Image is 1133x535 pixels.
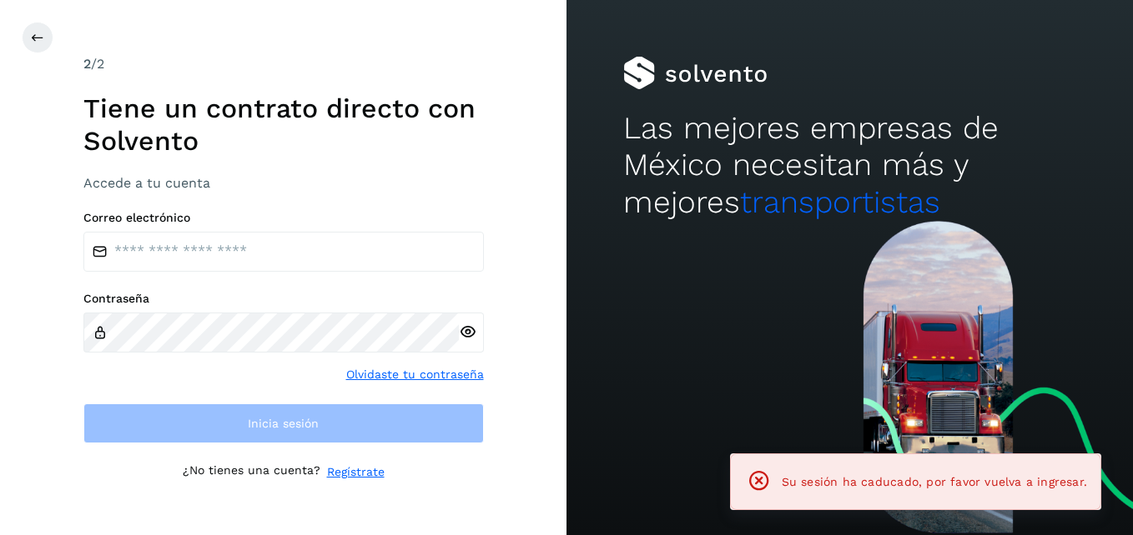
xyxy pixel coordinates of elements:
[183,463,320,481] p: ¿No tienes una cuenta?
[83,56,91,72] span: 2
[782,475,1087,488] span: Su sesión ha caducado, por favor vuelva a ingresar.
[83,403,484,443] button: Inicia sesión
[83,292,484,306] label: Contraseña
[83,211,484,225] label: Correo electrónico
[83,54,484,74] div: /2
[83,92,484,157] h1: Tiene un contrato directo con Solvento
[248,417,319,429] span: Inicia sesión
[623,110,1076,221] h2: Las mejores empresas de México necesitan más y mejores
[83,175,484,191] h3: Accede a tu cuenta
[327,463,385,481] a: Regístrate
[346,366,484,383] a: Olvidaste tu contraseña
[740,184,940,220] span: transportistas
